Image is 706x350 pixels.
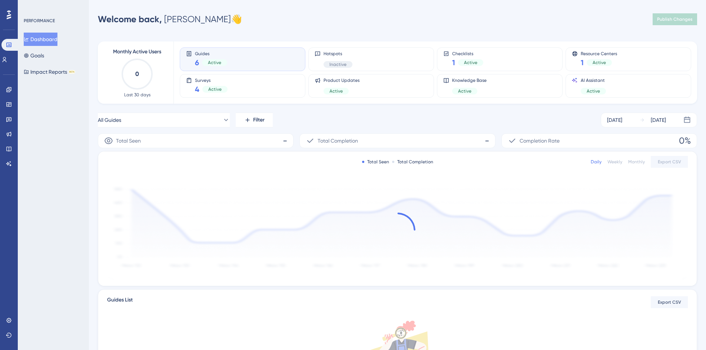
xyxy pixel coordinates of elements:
span: Last 30 days [124,92,150,98]
div: [PERSON_NAME] 👋 [98,13,242,25]
span: Completion Rate [520,136,560,145]
span: 1 [452,57,455,68]
span: Total Completion [318,136,358,145]
span: Total Seen [116,136,141,145]
span: Monthly Active Users [113,47,161,56]
span: 0% [679,135,691,147]
span: Active [464,60,477,66]
span: Welcome back, [98,14,162,24]
span: 1 [581,57,584,68]
span: Inactive [329,61,347,67]
button: Dashboard [24,33,57,46]
button: Filter [236,113,273,127]
span: Filter [253,116,265,124]
span: Hotspots [324,51,352,57]
div: [DATE] [651,116,666,124]
span: Active [593,60,606,66]
button: Impact ReportsBETA [24,65,75,79]
button: All Guides [98,113,230,127]
span: - [283,135,287,147]
span: Knowledge Base [452,77,487,83]
span: Surveys [195,77,228,83]
span: Export CSV [658,299,681,305]
button: Publish Changes [653,13,697,25]
span: Guides List [107,296,133,309]
div: Total Completion [392,159,433,165]
span: Active [458,88,471,94]
button: Export CSV [651,156,688,168]
text: 0 [135,70,139,77]
div: Monthly [628,159,645,165]
button: Goals [24,49,44,62]
span: Active [587,88,600,94]
span: Product Updates [324,77,359,83]
span: 4 [195,84,199,94]
span: Active [208,86,222,92]
div: PERFORMANCE [24,18,55,24]
div: Total Seen [362,159,389,165]
span: AI Assistant [581,77,606,83]
span: Checklists [452,51,483,56]
div: Weekly [607,159,622,165]
span: Guides [195,51,227,56]
button: Export CSV [651,296,688,308]
span: Active [329,88,343,94]
span: All Guides [98,116,121,124]
span: - [485,135,489,147]
div: [DATE] [607,116,622,124]
span: Export CSV [658,159,681,165]
span: Publish Changes [657,16,693,22]
div: Daily [591,159,601,165]
span: 6 [195,57,199,68]
span: Active [208,60,221,66]
div: BETA [69,70,75,74]
span: Resource Centers [581,51,617,56]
